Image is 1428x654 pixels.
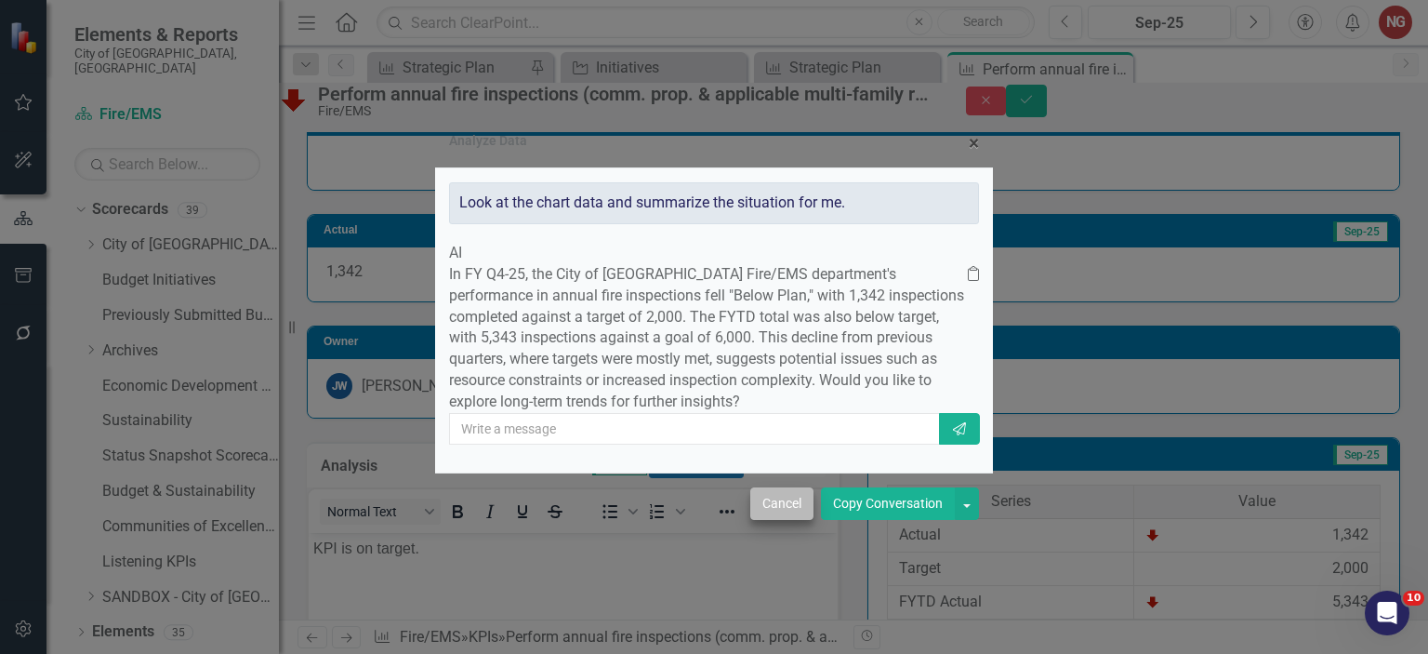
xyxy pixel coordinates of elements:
[449,413,941,445] input: Write a message
[449,182,979,224] div: Look at the chart data and summarize the situation for me.
[1365,591,1409,635] iframe: Intercom live chat
[449,134,527,148] div: Analyze Data
[5,5,524,27] p: KPI is on target.
[821,487,955,520] button: Copy Conversation
[969,132,979,154] span: ×
[1403,591,1424,606] span: 10
[750,487,813,520] button: Cancel
[449,243,979,264] div: AI
[449,264,968,413] p: In FY Q4-25, the City of [GEOGRAPHIC_DATA] Fire/EMS department's performance in annual fire inspe...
